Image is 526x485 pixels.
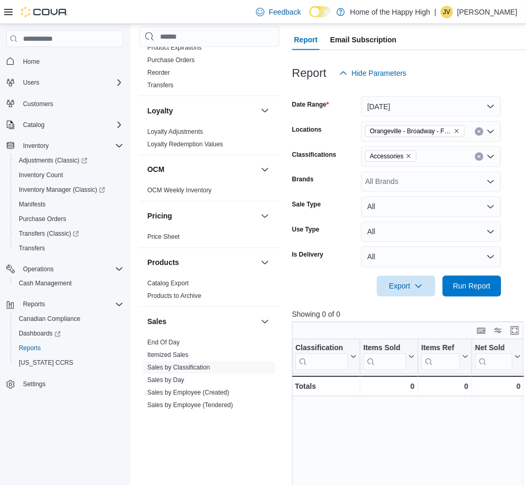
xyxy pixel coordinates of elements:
[23,265,54,273] span: Operations
[383,276,429,297] span: Export
[10,226,128,241] a: Transfers (Classic)
[15,227,123,240] span: Transfers (Classic)
[292,201,321,209] label: Sale Type
[15,198,123,211] span: Manifests
[295,380,357,393] div: Totals
[21,7,68,17] img: Cova
[292,100,329,109] label: Date Range
[335,63,411,84] button: Hide Parameters
[422,344,469,371] button: Items Ref
[19,378,50,391] a: Settings
[352,68,407,78] span: Hide Parameters
[147,377,185,384] a: Sales by Day
[139,231,280,248] div: Pricing
[406,153,412,159] button: Remove Accessories from selection in this group
[10,327,128,341] a: Dashboards
[292,251,324,259] label: Is Delivery
[364,344,407,354] div: Items Sold
[310,6,331,17] input: Dark Mode
[15,313,123,326] span: Canadian Compliance
[147,376,185,385] span: Sales by Day
[147,165,165,175] h3: OCM
[147,339,180,347] a: End Of Day
[509,325,521,337] button: Enter fullscreen
[23,100,53,108] span: Customers
[492,325,505,337] button: Display options
[294,29,318,50] span: Report
[139,184,280,201] div: OCM
[2,75,128,90] button: Users
[15,242,123,255] span: Transfers
[476,344,513,371] div: Net Sold
[23,301,45,309] span: Reports
[19,263,123,275] span: Operations
[475,325,488,337] button: Keyboard shortcuts
[15,213,71,225] a: Purchase Orders
[361,96,501,117] button: [DATE]
[19,200,45,209] span: Manifests
[15,357,123,369] span: Washington CCRS
[292,176,314,184] label: Brands
[10,153,128,168] a: Adjustments (Classic)
[147,258,179,268] h3: Products
[15,169,67,181] a: Inventory Count
[259,105,271,117] button: Loyalty
[475,153,484,161] button: Clear input
[19,298,49,311] button: Reports
[19,140,53,152] button: Inventory
[15,227,83,240] a: Transfers (Classic)
[147,68,170,77] span: Reorder
[259,316,271,328] button: Sales
[147,317,167,327] h3: Sales
[370,126,452,136] span: Orangeville - Broadway - Fire & Flower
[147,292,201,301] span: Products to Archive
[2,297,128,312] button: Reports
[269,7,301,17] span: Feedback
[147,44,202,51] a: Product Expirations
[19,280,72,288] span: Cash Management
[147,258,257,268] button: Products
[15,342,123,355] span: Reports
[19,330,61,338] span: Dashboards
[147,56,195,64] span: Purchase Orders
[19,98,58,110] a: Customers
[361,197,501,217] button: All
[147,82,174,89] a: Transfers
[2,118,128,132] button: Catalog
[454,128,460,134] button: Remove Orangeville - Broadway - Fire & Flower from selection in this group
[296,344,357,371] button: Classification
[2,138,128,153] button: Inventory
[15,278,76,290] a: Cash Management
[15,328,123,340] span: Dashboards
[364,344,407,371] div: Items Sold
[2,377,128,392] button: Settings
[476,344,521,371] button: Net Sold
[19,55,44,68] a: Home
[147,106,257,116] button: Loyalty
[476,380,521,393] div: 0
[15,342,45,355] a: Reports
[296,344,349,371] div: Classification
[292,226,319,234] label: Use Type
[487,178,495,186] button: Open list of options
[147,128,203,136] span: Loyalty Adjustments
[443,6,451,18] span: JV
[147,364,210,372] span: Sales by Classification
[10,197,128,212] button: Manifests
[147,280,189,287] a: Catalog Export
[23,57,40,66] span: Home
[458,6,518,18] p: [PERSON_NAME]
[147,43,202,52] span: Product Expirations
[6,49,123,419] nav: Complex example
[147,317,257,327] button: Sales
[147,389,230,397] span: Sales by Employee (Created)
[15,328,65,340] a: Dashboards
[19,244,45,252] span: Transfers
[292,151,337,159] label: Classifications
[15,278,123,290] span: Cash Management
[2,96,128,111] button: Customers
[370,151,404,161] span: Accessories
[292,125,322,134] label: Locations
[330,29,397,50] span: Email Subscription
[19,76,123,89] span: Users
